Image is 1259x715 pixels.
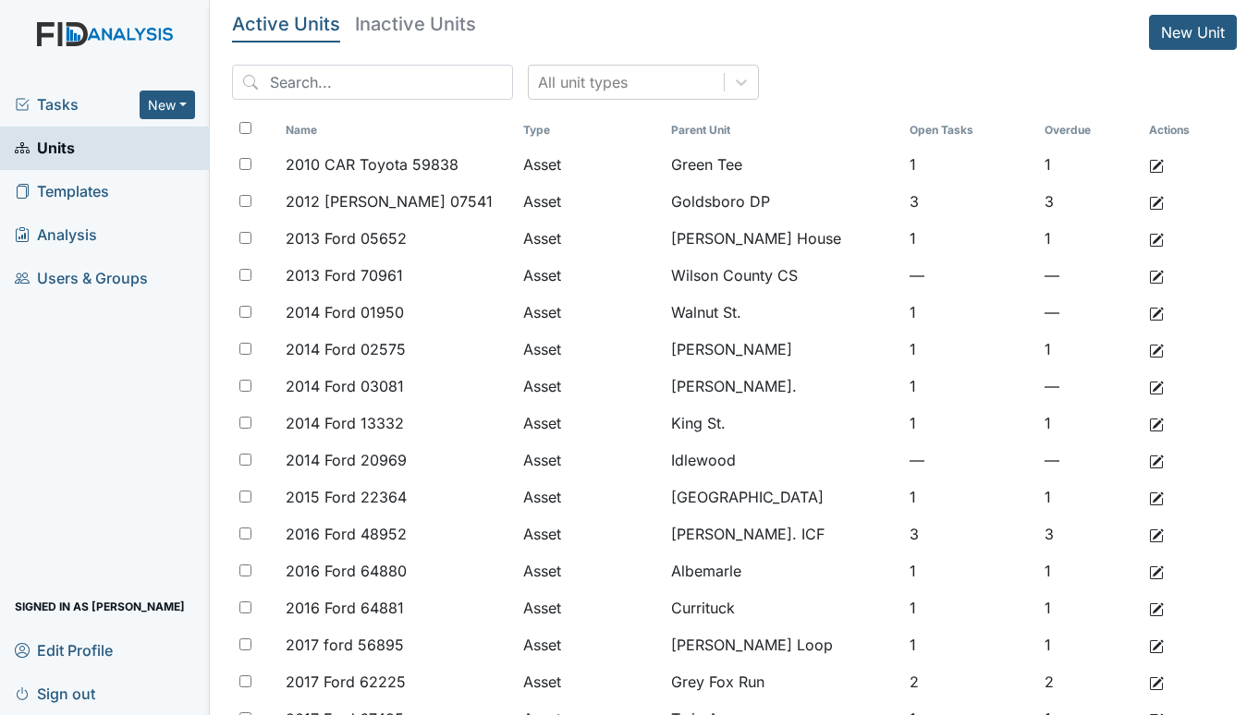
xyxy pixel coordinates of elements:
td: 1 [902,331,1037,368]
td: Grey Fox Run [664,663,902,700]
td: 1 [1037,331,1142,368]
td: 1 [902,589,1037,626]
td: Asset [516,515,664,552]
span: 2014 Ford 02575 [286,338,406,360]
td: 3 [902,183,1037,220]
h5: Inactive Units [355,15,476,33]
td: 1 [1037,220,1142,257]
td: Green Tee [664,146,902,183]
td: Asset [516,405,664,442]
td: Asset [516,479,664,515]
span: 2014 Ford 03081 [286,375,404,397]
span: 2017 Ford 62225 [286,671,406,693]
th: Actions [1142,115,1234,146]
span: 2012 [PERSON_NAME] 07541 [286,190,493,212]
span: 2014 Ford 20969 [286,449,407,471]
span: 2016 Ford 64881 [286,597,404,619]
td: Asset [516,146,664,183]
h5: Active Units [232,15,340,33]
td: — [1037,368,1142,405]
td: 1 [1037,405,1142,442]
td: Asset [516,257,664,294]
td: — [1037,442,1142,479]
span: Users & Groups [15,264,148,293]
td: [PERSON_NAME] [664,331,902,368]
td: King St. [664,405,902,442]
input: Toggle All Rows Selected [239,122,251,134]
td: 1 [1037,589,1142,626]
td: Asset [516,368,664,405]
td: 1 [1037,146,1142,183]
td: Asset [516,626,664,663]
span: 2015 Ford 22364 [286,486,407,508]
span: 2014 Ford 01950 [286,301,404,323]
a: Tasks [15,93,140,115]
span: 2013 Ford 70961 [286,264,403,286]
td: 1 [902,220,1037,257]
span: 2016 Ford 48952 [286,523,407,545]
td: Asset [516,442,664,479]
a: New Unit [1149,15,1237,50]
td: Currituck [664,589,902,626]
td: 3 [902,515,1037,552]
td: 1 [902,146,1037,183]
td: 1 [1037,626,1142,663]
span: Units [15,134,75,163]
td: — [1037,294,1142,331]
td: Asset [516,552,664,589]
td: 1 [1037,479,1142,515]
td: [PERSON_NAME] House [664,220,902,257]
button: New [140,91,195,119]
td: Idlewood [664,442,902,479]
td: 1 [902,294,1037,331]
td: — [1037,257,1142,294]
td: Walnut St. [664,294,902,331]
span: 2010 CAR Toyota 59838 [286,153,458,176]
td: Asset [516,331,664,368]
td: — [902,257,1037,294]
span: Signed in as [PERSON_NAME] [15,592,185,621]
td: 1 [902,552,1037,589]
td: Asset [516,294,664,331]
span: 2017 ford 56895 [286,634,404,656]
span: Analysis [15,221,97,249]
td: — [902,442,1037,479]
th: Toggle SortBy [664,115,902,146]
td: [PERSON_NAME]. [664,368,902,405]
td: 1 [902,626,1037,663]
th: Toggle SortBy [1037,115,1142,146]
span: Templates [15,177,109,206]
td: Wilson County CS [664,257,902,294]
td: 3 [1037,183,1142,220]
span: 2014 Ford 13332 [286,412,404,434]
td: Asset [516,663,664,700]
th: Toggle SortBy [902,115,1037,146]
td: 3 [1037,515,1142,552]
td: 1 [902,479,1037,515]
th: Toggle SortBy [516,115,664,146]
td: [GEOGRAPHIC_DATA] [664,479,902,515]
div: All unit types [538,71,628,93]
td: 2 [902,663,1037,700]
td: [PERSON_NAME]. ICF [664,515,902,552]
td: Asset [516,183,664,220]
td: [PERSON_NAME] Loop [664,626,902,663]
td: 1 [902,368,1037,405]
td: Albemarle [664,552,902,589]
th: Toggle SortBy [278,115,517,146]
span: Sign out [15,679,95,708]
span: Edit Profile [15,636,113,664]
td: Asset [516,220,664,257]
input: Search... [232,65,513,100]
span: 2013 Ford 05652 [286,227,407,249]
td: 2 [1037,663,1142,700]
td: Asset [516,589,664,626]
td: Goldsboro DP [664,183,902,220]
span: 2016 Ford 64880 [286,560,407,582]
td: 1 [1037,552,1142,589]
td: 1 [902,405,1037,442]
